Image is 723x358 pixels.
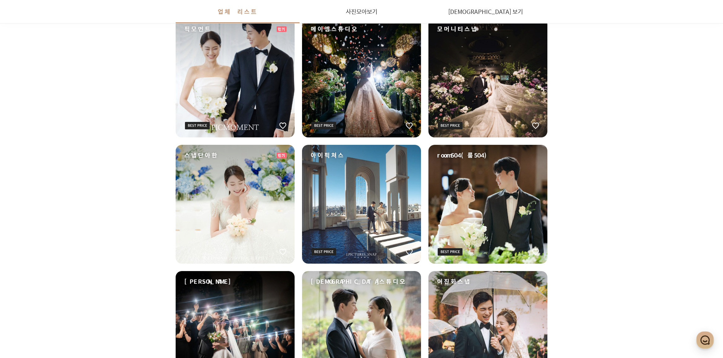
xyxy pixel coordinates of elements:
[176,145,295,264] a: 스냅단아한 인기
[302,145,421,264] a: 아이픽쳐스
[428,19,547,137] a: 모머니티스냅
[437,277,471,286] span: 이진화스냅
[438,122,462,129] img: icon-bp-label2.9f32ef38.svg
[57,206,64,211] span: 대화
[184,151,218,160] span: 스냅단아한
[277,153,287,158] div: 인기
[311,151,345,160] span: 아이픽쳐스
[176,19,295,137] a: 픽모먼트 인기
[302,19,421,137] a: 메이엠스튜디오
[277,26,287,32] div: 인기
[96,205,103,210] span: 설정
[20,205,23,210] span: 홈
[41,196,80,212] a: 대화
[80,196,119,212] a: 설정
[438,248,462,256] img: icon-bp-label2.9f32ef38.svg
[437,151,491,160] span: room504(룸504)
[311,122,336,129] img: icon-bp-label2.9f32ef38.svg
[184,25,212,33] span: 픽모먼트
[311,248,336,256] img: icon-bp-label2.9f32ef38.svg
[311,25,358,33] span: 메이엠스튜디오
[2,196,41,212] a: 홈
[428,145,547,264] a: room504(룸504)
[311,277,406,286] span: [DEMOGRAPHIC_DATA]스튜디오
[437,25,478,33] span: 모머니티스냅
[185,122,210,129] img: icon-bp-label2.9f32ef38.svg
[184,277,231,286] span: [PERSON_NAME]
